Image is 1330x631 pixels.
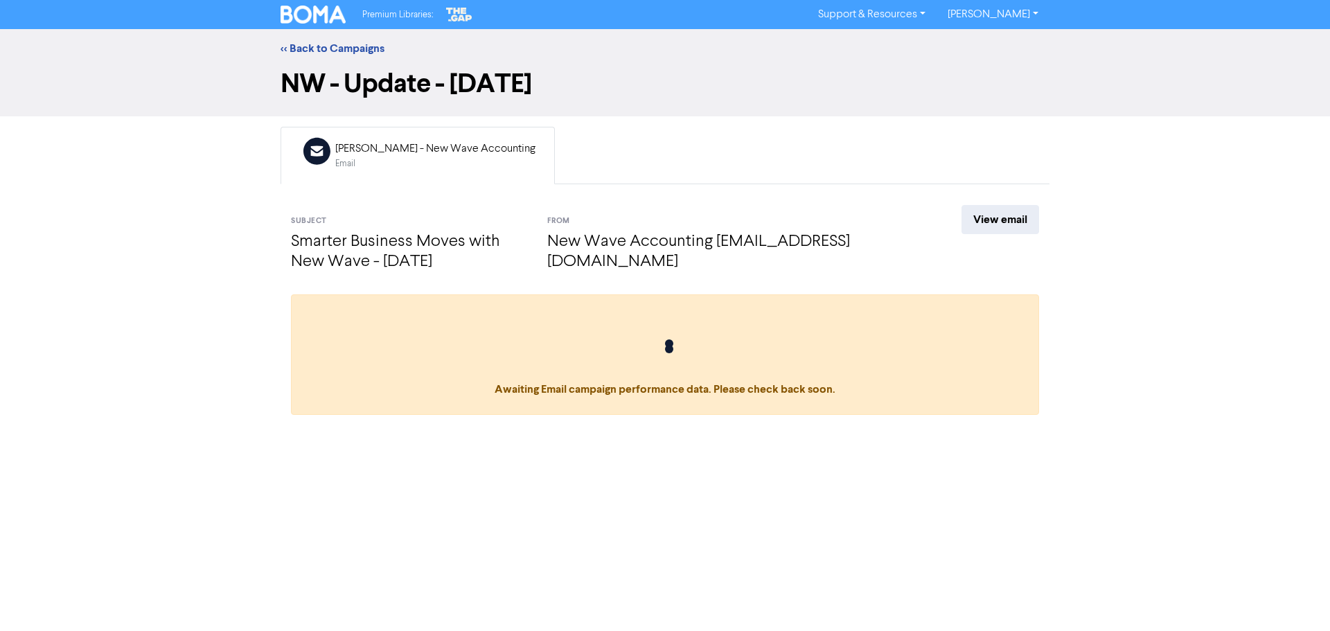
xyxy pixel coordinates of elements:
h4: New Wave Accounting [EMAIL_ADDRESS][DOMAIN_NAME] [547,232,911,272]
a: << Back to Campaigns [281,42,384,55]
h4: Smarter Business Moves with New Wave - [DATE] [291,232,526,272]
div: Subject [291,215,526,227]
span: Premium Libraries: [362,10,433,19]
span: Awaiting Email campaign performance data. Please check back soon. [305,339,1025,396]
div: Email [335,157,535,170]
div: [PERSON_NAME] - New Wave Accounting [335,141,535,157]
a: View email [961,205,1039,234]
img: BOMA Logo [281,6,346,24]
img: The Gap [444,6,475,24]
h1: NW - Update - [DATE] [281,68,1049,100]
div: From [547,215,911,227]
iframe: Chat Widget [1261,565,1330,631]
a: Support & Resources [807,3,937,26]
a: [PERSON_NAME] [937,3,1049,26]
